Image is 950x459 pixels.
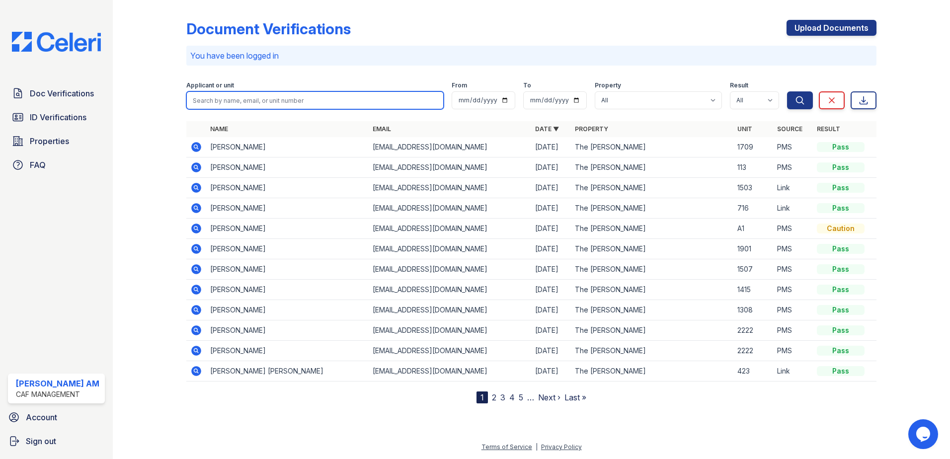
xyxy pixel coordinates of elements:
[206,320,369,341] td: [PERSON_NAME]
[8,155,105,175] a: FAQ
[571,137,733,157] td: The [PERSON_NAME]
[206,300,369,320] td: [PERSON_NAME]
[531,219,571,239] td: [DATE]
[369,361,531,382] td: [EMAIL_ADDRESS][DOMAIN_NAME]
[531,300,571,320] td: [DATE]
[571,300,733,320] td: The [PERSON_NAME]
[369,320,531,341] td: [EMAIL_ADDRESS][DOMAIN_NAME]
[8,131,105,151] a: Properties
[206,137,369,157] td: [PERSON_NAME]
[575,125,608,133] a: Property
[531,137,571,157] td: [DATE]
[369,178,531,198] td: [EMAIL_ADDRESS][DOMAIN_NAME]
[538,392,560,402] a: Next ›
[523,81,531,89] label: To
[817,325,865,335] div: Pass
[531,198,571,219] td: [DATE]
[571,259,733,280] td: The [PERSON_NAME]
[369,341,531,361] td: [EMAIL_ADDRESS][DOMAIN_NAME]
[30,135,69,147] span: Properties
[777,125,802,133] a: Source
[564,392,586,402] a: Last »
[369,157,531,178] td: [EMAIL_ADDRESS][DOMAIN_NAME]
[571,341,733,361] td: The [PERSON_NAME]
[531,239,571,259] td: [DATE]
[206,157,369,178] td: [PERSON_NAME]
[571,320,733,341] td: The [PERSON_NAME]
[500,392,505,402] a: 3
[817,183,865,193] div: Pass
[30,159,46,171] span: FAQ
[8,83,105,103] a: Doc Verifications
[26,435,56,447] span: Sign out
[733,157,773,178] td: 113
[369,259,531,280] td: [EMAIL_ADDRESS][DOMAIN_NAME]
[773,300,813,320] td: PMS
[535,125,559,133] a: Date ▼
[773,137,813,157] td: PMS
[541,443,582,451] a: Privacy Policy
[817,224,865,233] div: Caution
[733,198,773,219] td: 716
[206,239,369,259] td: [PERSON_NAME]
[571,280,733,300] td: The [PERSON_NAME]
[206,198,369,219] td: [PERSON_NAME]
[206,178,369,198] td: [PERSON_NAME]
[481,443,532,451] a: Terms of Service
[16,389,99,399] div: CAF Management
[733,219,773,239] td: A1
[531,157,571,178] td: [DATE]
[733,361,773,382] td: 423
[817,244,865,254] div: Pass
[527,391,534,403] span: …
[206,219,369,239] td: [PERSON_NAME]
[817,285,865,295] div: Pass
[186,20,351,38] div: Document Verifications
[452,81,467,89] label: From
[519,392,523,402] a: 5
[206,361,369,382] td: [PERSON_NAME] [PERSON_NAME]
[595,81,621,89] label: Property
[817,162,865,172] div: Pass
[773,198,813,219] td: Link
[369,137,531,157] td: [EMAIL_ADDRESS][DOMAIN_NAME]
[369,280,531,300] td: [EMAIL_ADDRESS][DOMAIN_NAME]
[206,341,369,361] td: [PERSON_NAME]
[817,264,865,274] div: Pass
[817,366,865,376] div: Pass
[531,178,571,198] td: [DATE]
[531,259,571,280] td: [DATE]
[206,280,369,300] td: [PERSON_NAME]
[30,87,94,99] span: Doc Verifications
[571,157,733,178] td: The [PERSON_NAME]
[773,341,813,361] td: PMS
[30,111,86,123] span: ID Verifications
[737,125,752,133] a: Unit
[773,239,813,259] td: PMS
[369,219,531,239] td: [EMAIL_ADDRESS][DOMAIN_NAME]
[773,178,813,198] td: Link
[571,178,733,198] td: The [PERSON_NAME]
[476,391,488,403] div: 1
[531,341,571,361] td: [DATE]
[817,346,865,356] div: Pass
[817,305,865,315] div: Pass
[571,198,733,219] td: The [PERSON_NAME]
[733,137,773,157] td: 1709
[4,407,109,427] a: Account
[536,443,538,451] div: |
[787,20,876,36] a: Upload Documents
[186,91,444,109] input: Search by name, email, or unit number
[531,320,571,341] td: [DATE]
[571,239,733,259] td: The [PERSON_NAME]
[369,198,531,219] td: [EMAIL_ADDRESS][DOMAIN_NAME]
[210,125,228,133] a: Name
[817,203,865,213] div: Pass
[571,361,733,382] td: The [PERSON_NAME]
[26,411,57,423] span: Account
[4,431,109,451] a: Sign out
[733,320,773,341] td: 2222
[8,107,105,127] a: ID Verifications
[733,300,773,320] td: 1308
